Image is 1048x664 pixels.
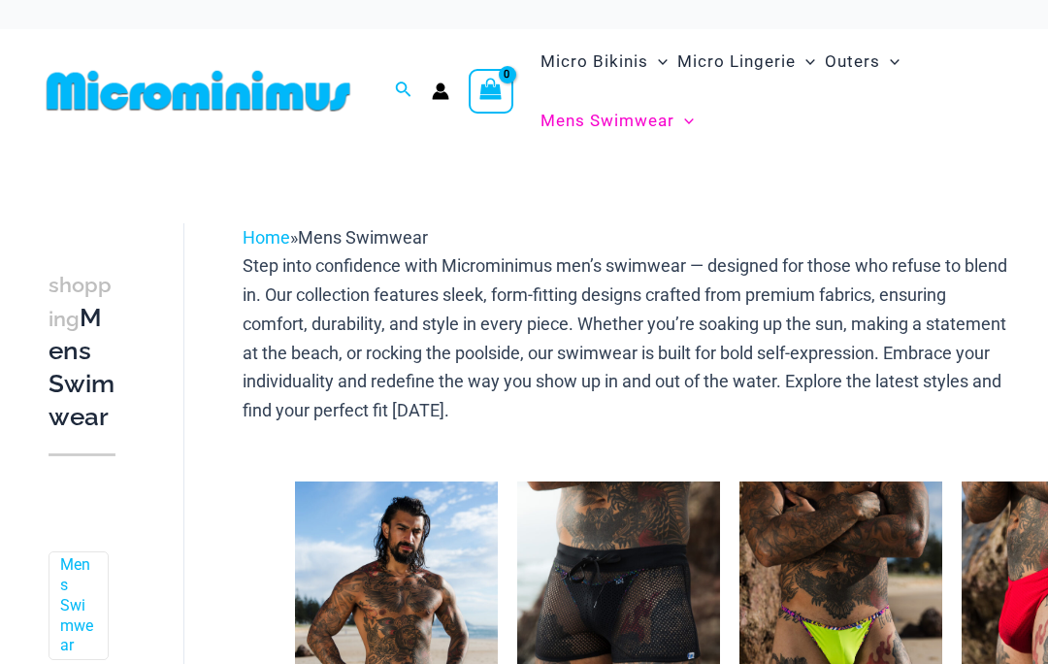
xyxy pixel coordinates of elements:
[672,32,820,91] a: Micro LingerieMenu ToggleMenu Toggle
[536,91,699,150] a: Mens SwimwearMenu ToggleMenu Toggle
[243,227,428,248] span: »
[49,273,112,331] span: shopping
[395,79,412,103] a: Search icon link
[677,37,796,86] span: Micro Lingerie
[820,32,904,91] a: OutersMenu ToggleMenu Toggle
[432,83,449,100] a: Account icon link
[243,251,1008,424] p: Step into confidence with Microminimus men’s swimwear — designed for those who refuse to blend in...
[39,69,358,113] img: MM SHOP LOGO FLAT
[533,29,1009,153] nav: Site Navigation
[49,268,115,434] h3: Mens Swimwear
[674,96,694,146] span: Menu Toggle
[60,555,93,656] a: Mens Swimwear
[469,69,513,114] a: View Shopping Cart, empty
[825,37,880,86] span: Outers
[540,96,674,146] span: Mens Swimwear
[540,37,648,86] span: Micro Bikinis
[648,37,668,86] span: Menu Toggle
[298,227,428,248] span: Mens Swimwear
[880,37,900,86] span: Menu Toggle
[796,37,815,86] span: Menu Toggle
[243,227,290,248] a: Home
[536,32,672,91] a: Micro BikinisMenu ToggleMenu Toggle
